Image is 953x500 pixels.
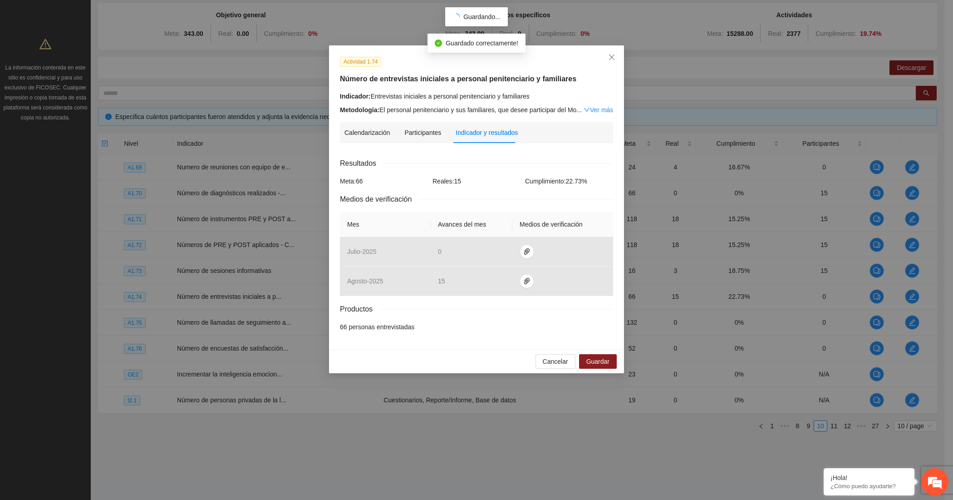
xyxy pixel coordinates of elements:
[432,178,461,185] span: Reales: 15
[608,54,615,61] span: close
[438,277,445,285] span: 15
[347,277,383,285] span: agosto - 2025
[586,356,609,366] span: Guardar
[340,158,383,169] span: Resultados
[340,57,381,67] span: Actividad 1.74
[584,107,590,113] span: down
[452,12,461,21] span: loading
[47,46,152,58] div: Chatee con nosotros ahora
[830,483,908,490] p: ¿Cómo puedo ayudarte?
[576,106,582,114] span: ...
[340,74,613,84] h5: Número de entrevistas iniciales a personal penitenciario y familiares
[520,277,534,285] span: paper-clip
[435,40,442,47] span: check-circle
[543,356,568,366] span: Cancelar
[431,212,512,237] th: Avances del mes
[340,193,419,205] span: Medios de verificación
[340,212,431,237] th: Mes
[53,121,125,213] span: Estamos en línea.
[520,248,534,255] span: paper-clip
[338,176,430,186] div: Meta: 66
[340,322,613,332] li: 66 personas entrevistadas
[579,354,617,369] button: Guardar
[404,128,441,138] div: Participantes
[340,105,613,115] div: El personal penitenciario y sus familiares, que desee participar del Mo
[463,13,501,20] span: Guardando...
[599,45,624,70] button: Close
[535,354,575,369] button: Cancelar
[456,128,518,138] div: Indicador y resultados
[340,93,371,100] strong: Indicador:
[584,106,613,114] a: Expand
[340,303,380,315] span: Productos
[523,176,615,186] div: Cumplimiento: 22.73 %
[340,106,379,114] strong: Metodología:
[5,248,173,280] textarea: Escriba su mensaje y pulse “Intro”
[340,91,613,101] div: Entrevistas iniciales a personal penitenciario y familiares
[520,274,534,288] button: paper-clip
[830,474,908,481] div: ¡Hola!
[149,5,171,26] div: Minimizar ventana de chat en vivo
[446,40,518,47] span: Guardado correctamente!
[344,128,390,138] div: Calendarización
[512,212,613,237] th: Medios de verificación
[347,248,377,255] span: julio - 2025
[438,248,442,255] span: 0
[520,244,534,259] button: paper-clip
